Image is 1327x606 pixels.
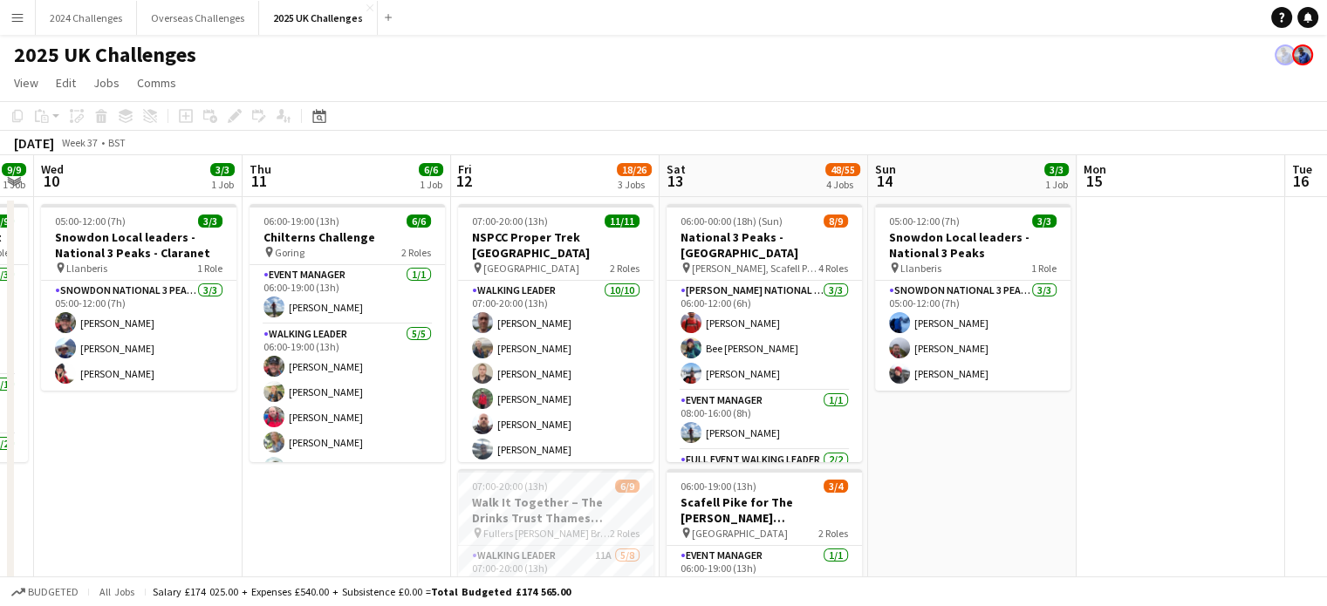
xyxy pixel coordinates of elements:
span: 6/6 [407,214,431,228]
span: 15 [1081,171,1106,191]
span: 16 [1289,171,1312,191]
div: 1 Job [211,178,234,191]
app-card-role: Snowdon National 3 Peaks Walking Leader3/305:00-12:00 (7h)[PERSON_NAME][PERSON_NAME][PERSON_NAME] [875,281,1070,391]
span: 2 Roles [818,527,848,540]
span: Fullers [PERSON_NAME] Brewery, [GEOGRAPHIC_DATA] [483,527,610,540]
span: 06:00-19:00 (13h) [681,480,756,493]
button: 2024 Challenges [36,1,137,35]
app-job-card: 05:00-12:00 (7h)3/3Snowdon Local leaders - National 3 Peaks - Claranet Llanberis1 RoleSnowdon Nat... [41,204,236,391]
button: 2025 UK Challenges [259,1,378,35]
a: View [7,71,45,94]
h3: Walk It Together – The Drinks Trust Thames Footpath Challenge [458,494,653,526]
span: [GEOGRAPHIC_DATA] [692,527,788,540]
span: 8/9 [824,214,848,228]
app-card-role: [PERSON_NAME] National 3 Peaks Walking Leader3/306:00-12:00 (6h)[PERSON_NAME]Bee [PERSON_NAME][PE... [667,281,862,391]
app-job-card: 07:00-20:00 (13h)11/11NSPCC Proper Trek [GEOGRAPHIC_DATA] [GEOGRAPHIC_DATA]2 RolesWalking Leader1... [458,204,653,462]
app-job-card: 06:00-00:00 (18h) (Sun)8/9National 3 Peaks - [GEOGRAPHIC_DATA] [PERSON_NAME], Scafell Pike and Sn... [667,204,862,462]
span: Wed [41,161,64,177]
span: Jobs [93,75,120,91]
span: [GEOGRAPHIC_DATA] [483,262,579,275]
h3: Scafell Pike for The [PERSON_NAME] [PERSON_NAME] Trust [667,494,862,526]
span: 4 Roles [818,262,848,275]
span: Sun [875,161,896,177]
span: 3/3 [1044,163,1069,176]
app-card-role: Event Manager1/108:00-16:00 (8h)[PERSON_NAME] [667,391,862,450]
app-card-role: Snowdon National 3 Peaks Walking Leader3/305:00-12:00 (7h)[PERSON_NAME][PERSON_NAME][PERSON_NAME] [41,281,236,391]
span: 9/9 [2,163,26,176]
span: Total Budgeted £174 565.00 [431,585,571,598]
span: 05:00-12:00 (7h) [55,214,126,228]
span: 6/9 [615,480,640,493]
a: Jobs [86,71,127,94]
app-job-card: 06:00-19:00 (13h)6/6Chilterns Challenge Goring2 RolesEvent Manager1/106:00-19:00 (13h)[PERSON_NAM... [250,204,445,462]
span: 3/4 [824,480,848,493]
span: 2 Roles [610,262,640,275]
h3: Chilterns Challenge [250,229,445,245]
span: 2 Roles [610,527,640,540]
span: 13 [664,171,686,191]
span: Llanberis [66,262,107,275]
app-card-role: Full Event Walking Leader2/2 [667,450,862,540]
span: 07:00-20:00 (13h) [472,214,548,228]
span: 06:00-19:00 (13h) [263,214,339,228]
span: 11 [247,171,271,191]
div: Salary £174 025.00 + Expenses £540.00 + Subsistence £0.00 = [153,585,571,598]
button: Budgeted [9,582,81,602]
app-card-role: Walking Leader5/506:00-19:00 (13h)[PERSON_NAME][PERSON_NAME][PERSON_NAME][PERSON_NAME][PERSON_NAME] [250,324,445,485]
div: 4 Jobs [826,178,859,191]
h1: 2025 UK Challenges [14,42,196,68]
span: 48/55 [825,163,860,176]
app-card-role: Event Manager1/106:00-19:00 (13h)[PERSON_NAME] [667,546,862,605]
span: 07:00-20:00 (13h) [472,480,548,493]
h3: Snowdon Local leaders - National 3 Peaks - Claranet [41,229,236,261]
span: 6/6 [419,163,443,176]
span: Week 37 [58,136,101,149]
app-user-avatar: Andy Baker [1275,44,1296,65]
span: 3/3 [210,163,235,176]
button: Overseas Challenges [137,1,259,35]
div: 1 Job [420,178,442,191]
div: 3 Jobs [618,178,651,191]
span: All jobs [96,585,138,598]
h3: National 3 Peaks - [GEOGRAPHIC_DATA] [667,229,862,261]
div: 1 Job [3,178,25,191]
span: 11/11 [605,214,640,228]
span: 10 [38,171,64,191]
span: Budgeted [28,586,79,598]
a: Comms [130,71,183,94]
app-user-avatar: Andy Baker [1292,44,1313,65]
span: 1 Role [1031,262,1057,275]
span: 1 Role [197,262,222,275]
a: Edit [49,71,83,94]
span: Edit [56,75,76,91]
span: 3/3 [198,214,222,228]
span: Goring [275,246,304,259]
span: 05:00-12:00 (7h) [889,214,960,228]
span: Llanberis [900,262,941,275]
span: Thu [250,161,271,177]
div: [DATE] [14,134,54,152]
span: 14 [872,171,896,191]
span: Comms [137,75,176,91]
div: 1 Job [1045,178,1068,191]
span: [PERSON_NAME], Scafell Pike and Snowdon [692,262,818,275]
app-card-role: Event Manager1/106:00-19:00 (13h)[PERSON_NAME] [250,265,445,324]
span: Tue [1292,161,1312,177]
div: BST [108,136,126,149]
span: 18/26 [617,163,652,176]
app-card-role: Walking Leader10/1007:00-20:00 (13h)[PERSON_NAME][PERSON_NAME][PERSON_NAME][PERSON_NAME][PERSON_N... [458,281,653,568]
span: Fri [458,161,472,177]
span: 06:00-00:00 (18h) (Sun) [681,214,783,228]
h3: NSPCC Proper Trek [GEOGRAPHIC_DATA] [458,229,653,261]
span: 3/3 [1032,214,1057,228]
h3: Snowdon Local leaders - National 3 Peaks [875,229,1070,261]
app-job-card: 05:00-12:00 (7h)3/3Snowdon Local leaders - National 3 Peaks Llanberis1 RoleSnowdon National 3 Pea... [875,204,1070,391]
span: 2 Roles [401,246,431,259]
span: View [14,75,38,91]
span: Sat [667,161,686,177]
